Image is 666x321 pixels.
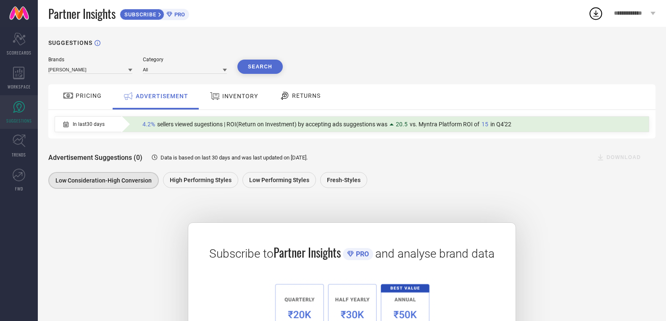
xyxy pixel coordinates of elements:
[120,11,158,18] span: SUBSCRIBE
[76,92,102,99] span: PRICING
[48,57,132,63] div: Brands
[222,93,258,99] span: INVENTORY
[73,121,105,127] span: In last 30 days
[8,84,31,90] span: WORKSPACE
[161,154,308,161] span: Data is based on last 30 days and was last updated on [DATE] .
[375,247,495,261] span: and analyse brand data
[396,121,408,128] span: 20.5
[12,151,26,158] span: TRENDS
[6,117,32,124] span: SUGGESTIONS
[209,247,274,261] span: Subscribe to
[237,60,283,74] button: Search
[327,177,361,183] span: Fresh-Styles
[157,121,387,128] span: sellers viewed sugestions | ROI(Return on Investment) by accepting ads suggestions was
[274,244,341,261] span: Partner Insights
[136,93,188,99] span: ADVERTISEMENT
[138,119,516,130] div: Percentage of sellers who have viewed suggestions for the current Insight Type
[7,50,32,56] span: SCORECARDS
[48,154,142,162] span: Advertisement Suggestions (0)
[410,121,479,128] span: vs. Myntra Platform ROI of
[292,92,321,99] span: RETURNS
[249,177,309,183] span: Low Performing Styles
[482,121,488,128] span: 15
[170,177,232,183] span: High Performing Styles
[15,185,23,192] span: FWD
[120,7,189,20] a: SUBSCRIBEPRO
[490,121,511,128] span: in Q4'22
[48,5,116,22] span: Partner Insights
[172,11,185,18] span: PRO
[55,177,152,184] span: Low Consideration-High Conversion
[48,39,92,46] h1: SUGGESTIONS
[143,57,227,63] div: Category
[588,6,603,21] div: Open download list
[354,250,369,258] span: PRO
[142,121,155,128] span: 4.2%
